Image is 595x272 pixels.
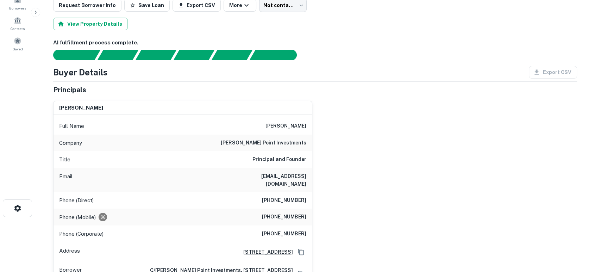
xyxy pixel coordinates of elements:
p: Phone (Mobile) [59,213,96,222]
div: Documents found, AI parsing details... [135,50,176,60]
h6: [PHONE_NUMBER] [262,230,306,238]
p: Company [59,139,82,147]
h6: Principal and Founder [252,155,306,164]
p: Title [59,155,70,164]
span: Saved [13,46,23,52]
p: Phone (Corporate) [59,230,104,238]
h6: [PHONE_NUMBER] [262,213,306,221]
a: [STREET_ADDRESS] [238,248,293,256]
iframe: Chat Widget [560,216,595,249]
span: Contacts [11,26,25,31]
button: Copy Address [296,247,306,257]
div: AI fulfillment process complete. [250,50,305,60]
h6: [PERSON_NAME] [265,122,306,130]
h6: [PERSON_NAME] [59,104,103,112]
h6: [EMAIL_ADDRESS][DOMAIN_NAME] [222,172,306,188]
h6: AI fulfillment process complete. [53,39,577,47]
div: Your request is received and processing... [97,50,138,60]
h6: [PHONE_NUMBER] [262,196,306,205]
p: Email [59,172,73,188]
a: Contacts [2,14,33,33]
h6: [PERSON_NAME] point investments [221,139,306,147]
h5: Principals [53,85,86,95]
h4: Buyer Details [53,66,108,79]
p: Phone (Direct) [59,196,94,205]
button: View Property Details [53,18,128,30]
div: Principals found, still searching for contact information. This may take time... [211,50,252,60]
a: Saved [2,34,33,53]
div: Sending borrower request to AI... [45,50,98,60]
p: Full Name [59,122,84,130]
span: Borrowers [9,5,26,11]
p: Address [59,247,80,257]
div: Requests to not be contacted at this number [99,213,107,221]
div: Principals found, AI now looking for contact information... [173,50,214,60]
